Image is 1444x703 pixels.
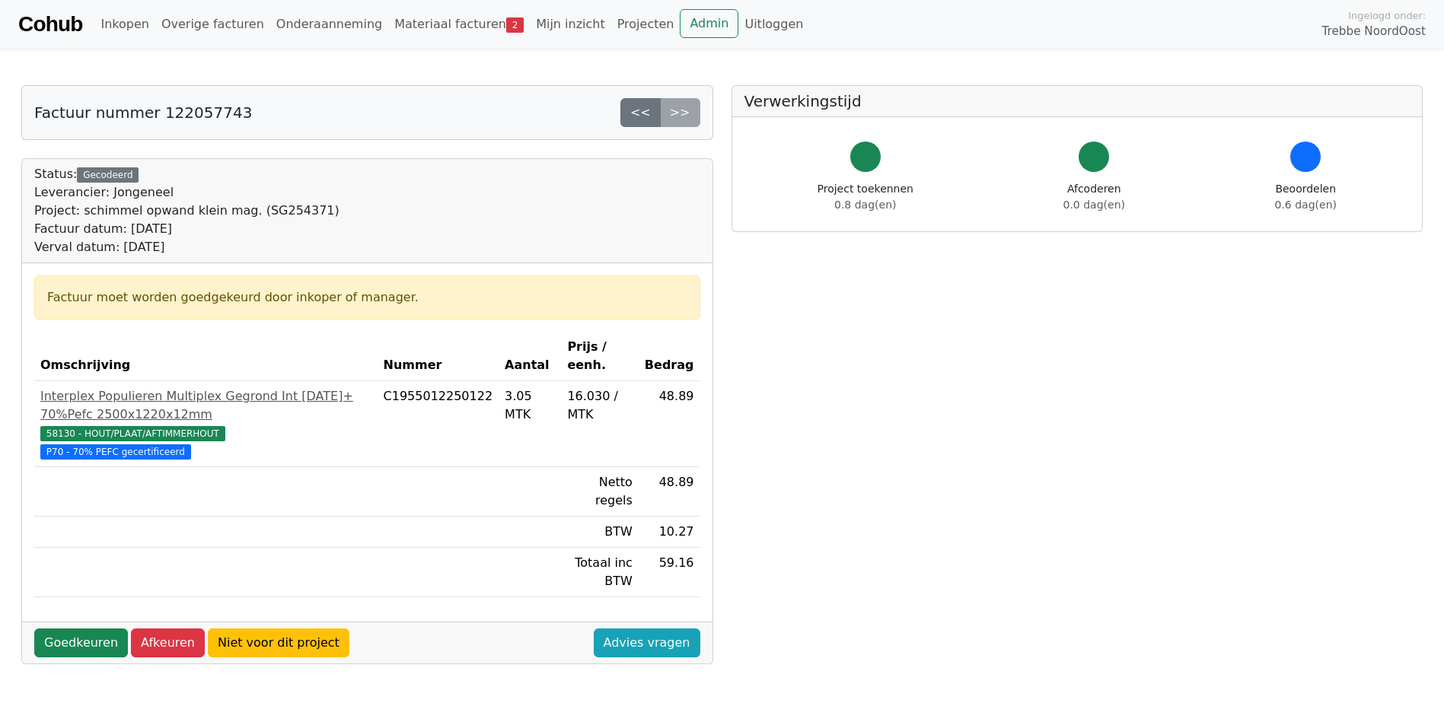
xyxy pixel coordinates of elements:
[155,9,270,40] a: Overige facturen
[34,202,339,220] div: Project: schimmel opwand klein mag. (SG254371)
[34,332,378,381] th: Omschrijving
[738,9,809,40] a: Uitloggen
[1063,181,1125,213] div: Afcoderen
[388,9,530,40] a: Materiaal facturen2
[40,387,371,424] div: Interplex Populieren Multiplex Gegrond Int [DATE]+ 70%Pefc 2500x1220x12mm
[834,199,896,211] span: 0.8 dag(en)
[94,9,155,40] a: Inkopen
[1275,181,1337,213] div: Beoordelen
[639,517,700,548] td: 10.27
[40,444,191,460] span: P70 - 70% PEFC gecertificeerd
[744,92,1411,110] h5: Verwerkingstijd
[1275,199,1337,211] span: 0.6 dag(en)
[639,332,700,381] th: Bedrag
[561,332,638,381] th: Prijs / eenh.
[34,103,252,122] h5: Factuur nummer 122057743
[1322,23,1426,40] span: Trebbe NoordOost
[34,238,339,256] div: Verval datum: [DATE]
[561,467,638,517] td: Netto regels
[505,387,555,424] div: 3.05 MTK
[270,9,388,40] a: Onderaanneming
[34,183,339,202] div: Leverancier: Jongeneel
[567,387,632,424] div: 16.030 / MTK
[620,98,661,127] a: <<
[378,381,499,467] td: C1955012250122
[639,548,700,597] td: 59.16
[506,17,524,33] span: 2
[639,467,700,517] td: 48.89
[40,426,225,441] span: 58130 - HOUT/PLAAT/AFTIMMERHOUT
[611,9,681,40] a: Projecten
[530,9,611,40] a: Mijn inzicht
[818,181,913,213] div: Project toekennen
[208,628,349,657] a: Niet voor dit project
[561,517,638,548] td: BTW
[34,220,339,238] div: Factuur datum: [DATE]
[18,6,82,43] a: Cohub
[680,9,738,38] a: Admin
[131,628,205,657] a: Afkeuren
[77,167,139,183] div: Gecodeerd
[34,165,339,256] div: Status:
[1348,8,1426,23] span: Ingelogd onder:
[639,381,700,467] td: 48.89
[594,628,700,657] a: Advies vragen
[40,387,371,460] a: Interplex Populieren Multiplex Gegrond Int [DATE]+ 70%Pefc 2500x1220x12mm58130 - HOUT/PLAAT/AFTIM...
[1063,199,1125,211] span: 0.0 dag(en)
[561,548,638,597] td: Totaal inc BTW
[34,628,128,657] a: Goedkeuren
[499,332,561,381] th: Aantal
[47,288,687,307] div: Factuur moet worden goedgekeurd door inkoper of manager.
[378,332,499,381] th: Nummer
